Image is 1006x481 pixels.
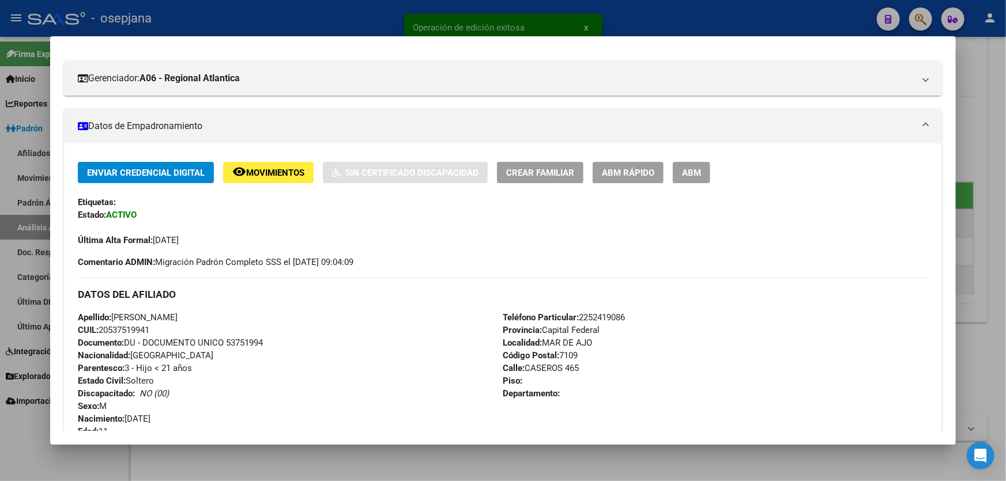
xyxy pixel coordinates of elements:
[503,312,579,323] strong: Teléfono Particular:
[967,442,994,469] div: Open Intercom Messenger
[232,165,246,179] mat-icon: remove_red_eye
[503,325,542,335] strong: Provincia:
[78,414,125,424] strong: Nacimiento:
[78,71,914,85] mat-panel-title: Gerenciador:
[140,71,240,85] strong: A06 - Regional Atlantica
[503,325,600,335] span: Capital Federal
[78,363,192,373] span: 3 - Hijo < 21 años
[78,312,178,323] span: [PERSON_NAME]
[78,376,126,386] strong: Estado Civil:
[78,325,99,335] strong: CUIL:
[78,338,263,348] span: DU - DOCUMENTO UNICO 53751994
[503,376,523,386] strong: Piso:
[345,168,478,178] span: Sin Certificado Discapacidad
[503,350,560,361] strong: Código Postal:
[78,376,154,386] span: Soltero
[673,162,710,183] button: ABM
[78,388,135,399] strong: Discapacitado:
[78,257,155,267] strong: Comentario ADMIN:
[682,168,701,178] span: ABM
[503,338,542,348] strong: Localidad:
[78,363,125,373] strong: Parentesco:
[78,162,214,183] button: Enviar Credencial Digital
[246,168,304,178] span: Movimientos
[503,363,579,373] span: CASEROS 465
[78,426,108,437] span: 11
[78,256,353,268] span: Migración Padrón Completo SSS el [DATE] 09:04:09
[78,197,116,207] strong: Etiquetas:
[223,162,314,183] button: Movimientos
[140,388,169,399] i: NO (00)
[503,388,560,399] strong: Departamento:
[506,168,574,178] span: Crear Familiar
[78,401,107,411] span: M
[78,119,914,133] mat-panel-title: Datos de Empadronamiento
[78,350,213,361] span: [GEOGRAPHIC_DATA]
[78,414,150,424] span: [DATE]
[503,350,578,361] span: 7109
[106,210,137,220] strong: ACTIVO
[78,325,149,335] span: 20537519941
[503,338,593,348] span: MAR DE AJO
[78,210,106,220] strong: Estado:
[78,350,130,361] strong: Nacionalidad:
[78,288,928,301] h3: DATOS DEL AFILIADO
[503,363,525,373] strong: Calle:
[78,235,179,245] span: [DATE]
[593,162,664,183] button: ABM Rápido
[78,401,99,411] strong: Sexo:
[602,168,654,178] span: ABM Rápido
[497,162,583,183] button: Crear Familiar
[87,168,205,178] span: Enviar Credencial Digital
[78,235,153,245] strong: Última Alta Formal:
[64,61,942,96] mat-expansion-panel-header: Gerenciador:A06 - Regional Atlantica
[64,109,942,143] mat-expansion-panel-header: Datos de Empadronamiento
[78,312,111,323] strong: Apellido:
[78,426,99,437] strong: Edad:
[503,312,626,323] span: 2252419086
[78,338,124,348] strong: Documento:
[323,162,488,183] button: Sin Certificado Discapacidad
